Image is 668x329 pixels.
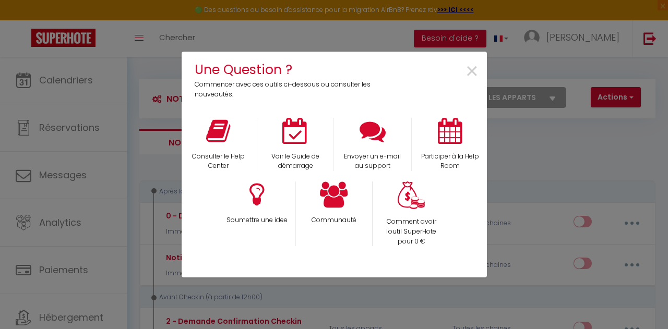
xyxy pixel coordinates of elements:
[187,152,250,172] p: Consulter le Help Center
[341,152,404,172] p: Envoyer un e-mail au support
[419,152,482,172] p: Participer à la Help Room
[465,55,479,88] span: ×
[380,217,443,247] p: Comment avoir l'outil SuperHote pour 0 €
[225,215,289,225] p: Soumettre une idee
[264,152,327,172] p: Voir le Guide de démarrage
[465,60,479,83] button: Close
[303,215,365,225] p: Communauté
[195,59,378,80] h4: Une Question ?
[398,181,425,209] img: Money bag
[195,80,378,100] p: Commencer avec ces outils ci-dessous ou consulter les nouveautés.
